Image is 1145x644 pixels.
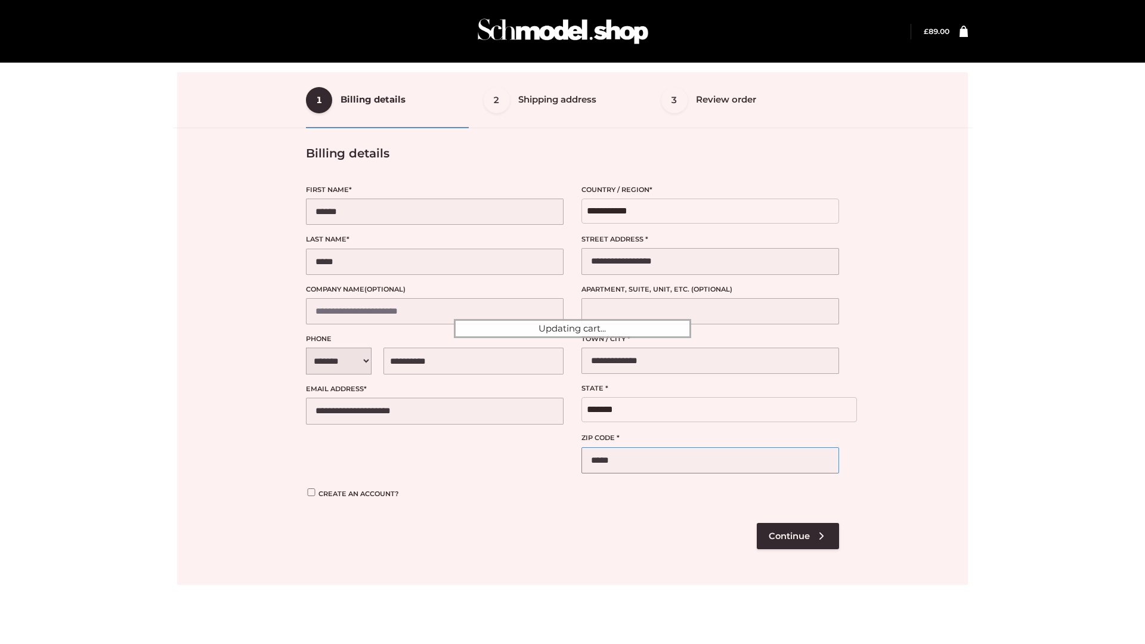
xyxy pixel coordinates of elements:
span: £ [924,27,929,36]
div: Updating cart... [454,319,691,338]
bdi: 89.00 [924,27,949,36]
a: £89.00 [924,27,949,36]
img: Schmodel Admin 964 [474,8,652,55]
